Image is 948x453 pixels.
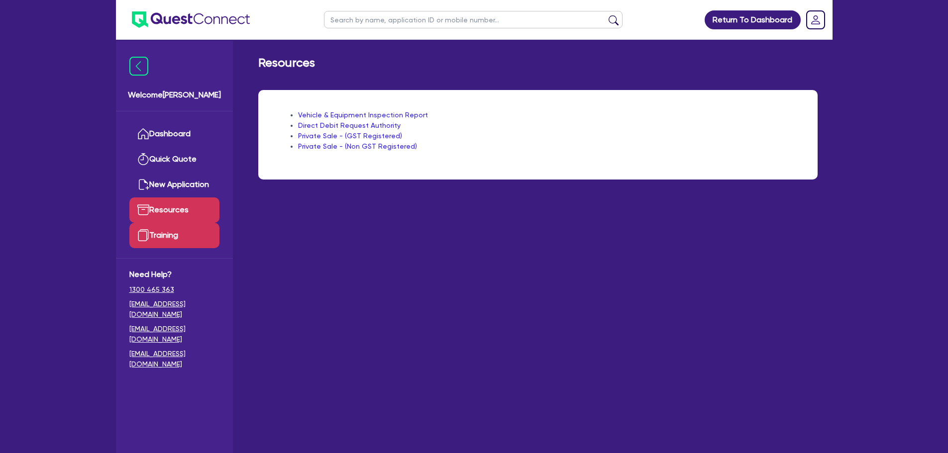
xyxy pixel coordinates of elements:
a: [EMAIL_ADDRESS][DOMAIN_NAME] [129,324,219,345]
a: Dashboard [129,121,219,147]
a: Dropdown toggle [803,7,829,33]
a: Direct Debit Request Authority [298,121,401,129]
span: Welcome [PERSON_NAME] [128,89,221,101]
a: New Application [129,172,219,197]
a: Training [129,223,219,248]
img: new-application [137,179,149,190]
a: [EMAIL_ADDRESS][DOMAIN_NAME] [129,299,219,320]
a: Vehicle & Equipment Inspection Report [298,111,428,119]
h2: Resources [258,56,315,70]
img: quick-quote [137,153,149,165]
img: resources [137,204,149,216]
tcxspan: Call 1300 465 363 via 3CX [129,285,174,293]
a: Private Sale - (GST Registered) [298,132,402,140]
a: Private Sale - (Non GST Registered) [298,142,417,150]
a: Resources [129,197,219,223]
a: Return To Dashboard [705,10,801,29]
img: quest-connect-logo-blue [132,11,250,28]
a: Quick Quote [129,147,219,172]
span: Need Help? [129,269,219,280]
img: training [137,229,149,241]
img: icon-menu-close [129,57,148,76]
a: [EMAIL_ADDRESS][DOMAIN_NAME] [129,349,219,369]
input: Search by name, application ID or mobile number... [324,11,623,28]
